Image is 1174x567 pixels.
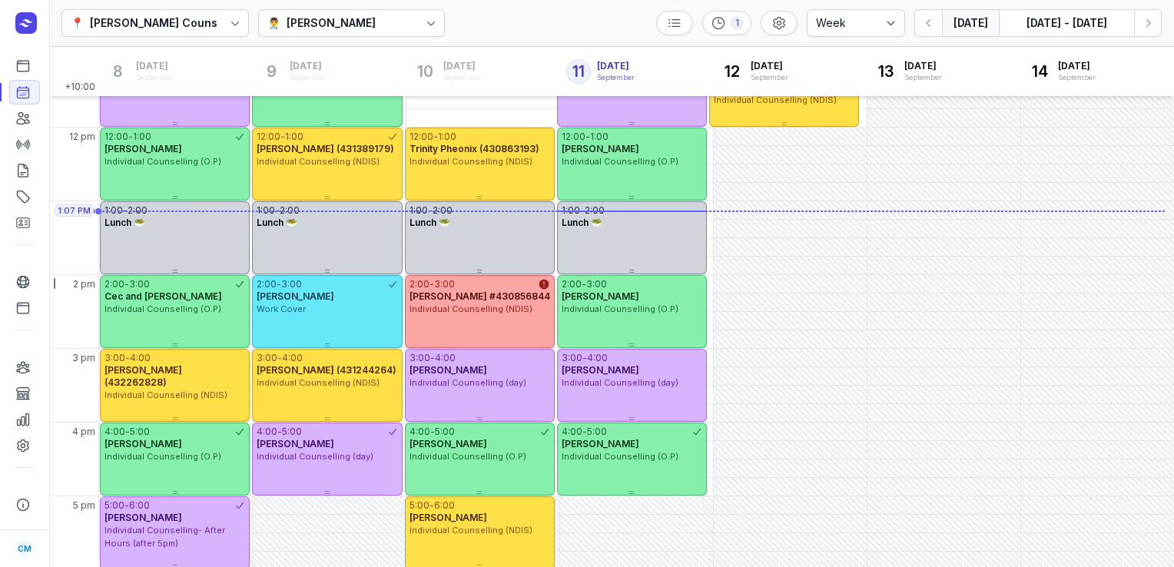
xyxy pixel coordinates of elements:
span: [DATE] [597,60,635,72]
div: 1:00 [562,204,580,217]
span: +10:00 [65,81,98,96]
div: - [429,499,434,512]
div: 1:00 [590,131,609,143]
div: - [582,352,587,364]
div: 1:00 [410,204,428,217]
div: 13 [874,59,898,84]
span: [DATE] [290,60,327,72]
span: Individual Counselling- After Hours (after 5pm) [104,525,225,549]
div: September [443,72,481,83]
div: 12:00 [410,131,433,143]
div: 4:00 [130,352,151,364]
span: Individual Counselling (O.P) [562,303,678,314]
div: - [124,499,129,512]
span: 5 pm [73,499,95,512]
span: [PERSON_NAME] [257,438,334,449]
div: 3:00 [410,352,430,364]
span: [PERSON_NAME] [562,364,639,376]
div: 12 [720,59,745,84]
div: - [128,131,133,143]
div: - [275,204,280,217]
div: 5:00 [130,426,150,438]
span: Individual Counselling (O.P) [104,303,221,314]
div: - [124,278,129,290]
div: 1:00 [257,204,275,217]
span: Individual Counselling (O.P) [104,451,221,462]
div: 2:00 [280,204,300,217]
span: [DATE] [1058,60,1096,72]
span: Individual Counselling (NDIS) [257,156,380,167]
div: September [1058,72,1096,83]
div: 2:00 [257,278,277,290]
div: - [429,278,434,290]
div: 5:00 [435,426,455,438]
button: [DATE] [942,9,999,37]
div: 6:00 [434,499,455,512]
div: September [904,72,942,83]
span: Work Cover [257,303,306,314]
div: - [582,426,587,438]
div: 11 [566,59,591,84]
div: - [123,204,128,217]
span: [DATE] [443,60,481,72]
div: 1:00 [104,204,123,217]
div: - [428,204,433,217]
span: [PERSON_NAME] [410,364,487,376]
div: - [430,426,435,438]
div: 5:00 [587,426,607,438]
span: Cec and [PERSON_NAME] [104,290,222,302]
span: [PERSON_NAME] (432262828) [104,364,182,388]
div: 3:00 [562,352,582,364]
span: Individual Counselling (day) [562,377,678,388]
div: 5:00 [282,426,302,438]
div: 3:00 [281,278,302,290]
div: 4:00 [104,426,125,438]
div: 1 [731,17,743,29]
div: - [433,131,438,143]
div: 4:00 [587,352,608,364]
span: [PERSON_NAME] [257,290,334,302]
span: 2 pm [73,278,95,290]
div: - [430,352,435,364]
div: 4:00 [410,426,430,438]
div: 2:00 [433,204,453,217]
span: [DATE] [136,60,174,72]
span: [PERSON_NAME] [562,290,639,302]
span: Individual Counselling (O.P) [562,156,678,167]
span: Individual Counselling (NDIS) [410,156,532,167]
div: 3:00 [257,352,277,364]
span: Individual Counselling (NDIS) [410,525,532,535]
div: September [751,72,788,83]
span: [DATE] [751,60,788,72]
span: [PERSON_NAME] [410,512,487,523]
div: 3:00 [434,278,455,290]
div: 2:00 [562,278,582,290]
button: [DATE] - [DATE] [999,9,1134,37]
div: - [582,278,586,290]
span: [PERSON_NAME] #430856844 [410,290,550,302]
span: 12 pm [69,131,95,143]
span: 3 pm [72,352,95,364]
div: September [290,72,327,83]
div: - [277,352,282,364]
span: [PERSON_NAME] [104,143,182,154]
div: 12:00 [257,131,280,143]
div: 14 [1027,59,1052,84]
span: Lunch 🥗 [257,217,297,228]
div: 12:00 [104,131,128,143]
span: [PERSON_NAME] [104,512,182,523]
div: - [277,278,281,290]
div: 👨‍⚕️ [267,14,280,32]
div: [PERSON_NAME] [287,14,376,32]
span: Individual Counselling (day) [257,451,373,462]
div: 4:00 [257,426,277,438]
span: [PERSON_NAME] [104,438,182,449]
div: 4:00 [282,352,303,364]
div: 4:00 [562,426,582,438]
span: [PERSON_NAME] [410,438,487,449]
span: Individual Counselling (NDIS) [257,377,380,388]
span: [DATE] [904,60,942,72]
div: [PERSON_NAME] Counselling [90,14,247,32]
span: [PERSON_NAME] (431389179) [257,143,394,154]
div: 3:00 [586,278,607,290]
